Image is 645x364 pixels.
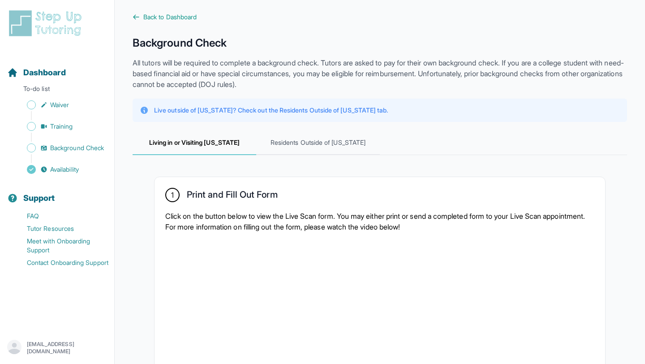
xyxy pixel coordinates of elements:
p: Click on the button below to view the Live Scan form. You may either print or send a completed fo... [165,211,594,232]
span: Training [50,122,73,131]
span: Living in or Visiting [US_STATE] [133,131,256,155]
button: [EMAIL_ADDRESS][DOMAIN_NAME] [7,340,107,356]
span: Dashboard [23,66,66,79]
a: Back to Dashboard [133,13,627,22]
a: Tutor Resources [7,222,114,235]
p: Live outside of [US_STATE]? Check out the Residents Outside of [US_STATE] tab. [154,106,388,115]
a: Meet with Onboarding Support [7,235,114,256]
nav: Tabs [133,131,627,155]
p: All tutors will be required to complete a background check. Tutors are asked to pay for their own... [133,57,627,90]
span: Waiver [50,100,69,109]
h1: Background Check [133,36,627,50]
a: Dashboard [7,66,66,79]
span: Back to Dashboard [143,13,197,22]
span: Support [23,192,55,204]
p: [EMAIL_ADDRESS][DOMAIN_NAME] [27,341,107,355]
button: Dashboard [4,52,111,82]
a: Availability [7,163,114,176]
span: Availability [50,165,79,174]
img: logo [7,9,87,38]
p: To-do list [4,84,111,97]
span: 1 [171,190,174,200]
a: Waiver [7,99,114,111]
a: Background Check [7,142,114,154]
h2: Print and Fill Out Form [187,189,278,204]
a: FAQ [7,210,114,222]
span: Residents Outside of [US_STATE] [256,131,380,155]
span: Background Check [50,143,104,152]
a: Training [7,120,114,133]
a: Contact Onboarding Support [7,256,114,269]
button: Support [4,178,111,208]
